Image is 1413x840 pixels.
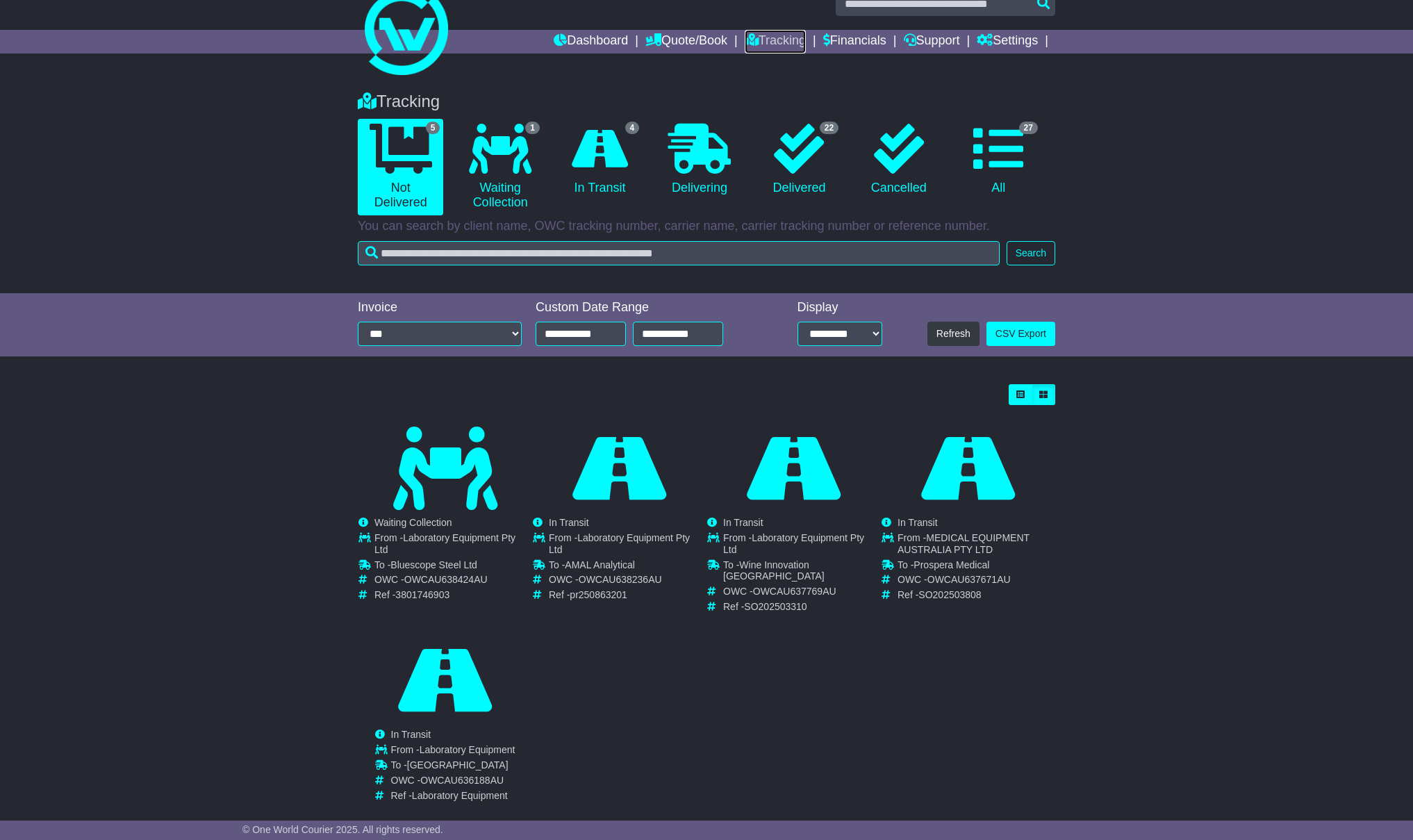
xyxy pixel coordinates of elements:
span: OWCAU638424AU [404,574,488,585]
span: In Transit [391,729,431,740]
span: OWCAU636188AU [420,775,504,786]
div: Display [798,300,882,315]
span: OWCAU637769AU [753,586,836,597]
td: From - [898,532,1055,559]
a: 27 All [956,119,1041,201]
span: In Transit [549,517,589,528]
a: Financials [823,30,886,53]
span: Laboratory Equipment [420,744,515,755]
a: Quote/Book [645,30,727,53]
a: 22 Delivered [757,119,842,201]
span: AMAL Analytical [565,559,635,570]
td: To - [549,559,706,575]
span: Prospera Medical [914,559,989,570]
td: Ref - [898,589,1055,601]
a: 1 Waiting Collection [457,119,543,215]
td: Ref - [391,790,515,802]
a: Dashboard [554,30,628,53]
span: 4 [625,122,640,134]
td: OWC - [374,574,531,589]
span: © One World Courier 2025. All rights reserved. [242,824,443,835]
td: Ref - [374,589,531,601]
td: To - [723,559,880,586]
span: Wine Innovation [GEOGRAPHIC_DATA] [723,559,825,582]
button: Refresh [927,322,980,346]
a: 5 Not Delivered [358,119,443,215]
td: OWC - [391,775,515,790]
a: CSV Export [986,322,1055,346]
td: To - [898,559,1055,575]
td: OWC - [723,586,880,601]
span: SO202503808 [918,589,981,600]
span: Laboratory Equipment Pty Ltd [549,532,690,555]
td: From - [391,744,515,759]
span: Laboratory Equipment Pty Ltd [723,532,864,555]
td: Ref - [549,589,706,601]
span: OWCAU638236AU [579,574,662,585]
a: Tracking [745,30,806,53]
span: pr250863201 [570,589,627,600]
span: [GEOGRAPHIC_DATA] [407,759,509,771]
a: 4 In Transit [557,119,643,201]
div: Custom Date Range [536,300,759,315]
span: OWCAU637671AU [927,574,1011,585]
span: MEDICAL EQUIPMENT AUSTRALIA PTY LTD [898,532,1030,555]
span: Laboratory Equipment [412,790,508,801]
span: 1 [525,122,540,134]
td: OWC - [898,574,1055,589]
td: To - [391,759,515,775]
button: Search [1007,241,1055,265]
div: Invoice [358,300,522,315]
span: SO202503310 [744,601,807,612]
span: 22 [820,122,838,134]
a: Settings [977,30,1038,53]
span: Bluescope Steel Ltd [390,559,477,570]
td: Ref - [723,601,880,613]
span: 3801746903 [395,589,449,600]
td: To - [374,559,531,575]
span: 5 [426,122,440,134]
span: 27 [1019,122,1038,134]
a: Cancelled [856,119,941,201]
td: From - [374,532,531,559]
div: Tracking [351,92,1062,112]
td: From - [549,532,706,559]
td: From - [723,532,880,559]
a: Delivering [656,119,742,201]
span: In Transit [898,517,938,528]
td: OWC - [549,574,706,589]
span: Laboratory Equipment Pty Ltd [374,532,515,555]
a: Support [904,30,960,53]
span: Waiting Collection [374,517,452,528]
span: In Transit [723,517,763,528]
p: You can search by client name, OWC tracking number, carrier name, carrier tracking number or refe... [358,219,1055,234]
